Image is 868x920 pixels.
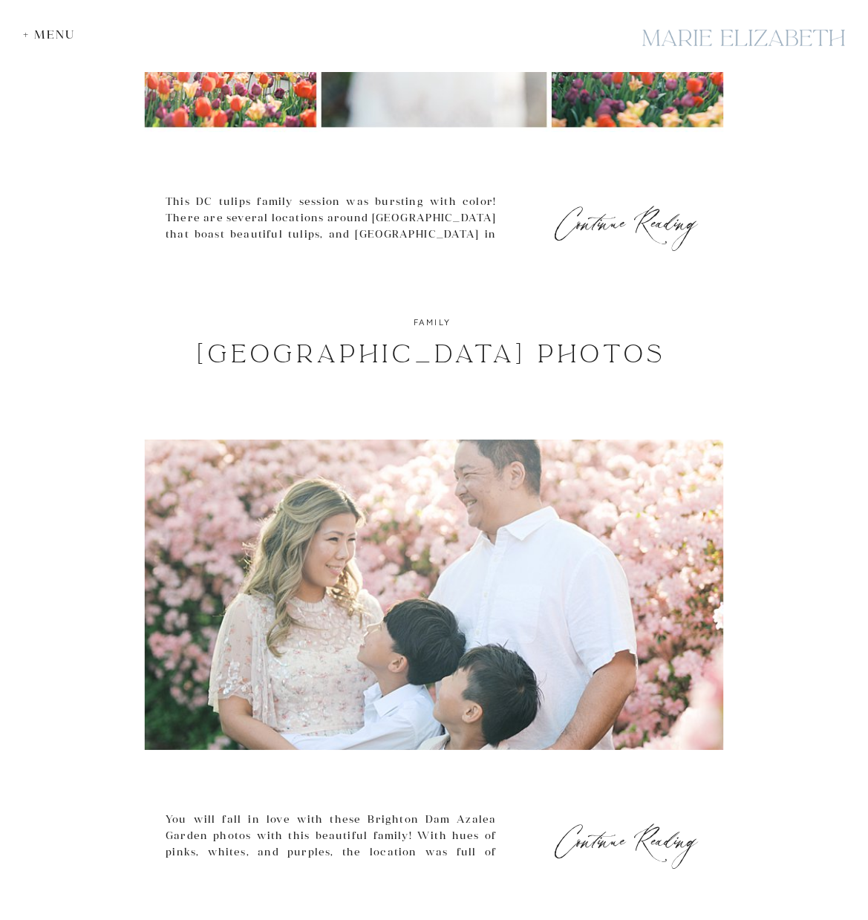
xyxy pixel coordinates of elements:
img: A Family Of Four Stands In The Brighton Dam Azalea Garden During Their Family Photos. [145,440,723,750]
a: family [414,316,451,327]
a: Continue Reading [550,827,702,846]
a: [GEOGRAPHIC_DATA] Photos [198,339,666,370]
a: Continue Reading [550,209,702,228]
p: This DC tulips family session was bursting with color! There are several locations around [GEOGRA... [166,194,496,323]
div: + Menu [23,27,83,42]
